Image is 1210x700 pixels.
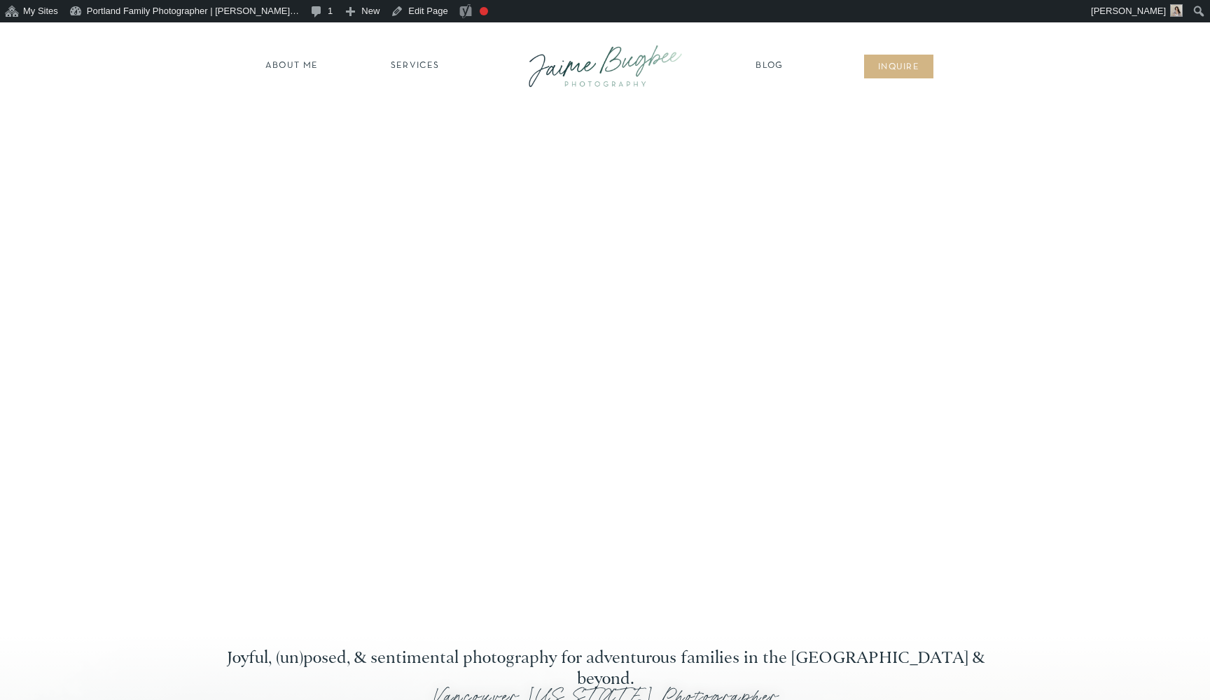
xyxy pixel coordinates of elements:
h2: Joyful, (un)posed, & sentimental photography for adventurous families in the [GEOGRAPHIC_DATA] & ... [214,648,997,669]
a: inqUIre [870,61,927,75]
a: Blog [752,59,787,73]
a: SERVICES [375,59,454,73]
a: about ME [261,59,322,73]
div: Focus keyphrase not set [480,7,488,15]
span: [PERSON_NAME] [1091,6,1166,16]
